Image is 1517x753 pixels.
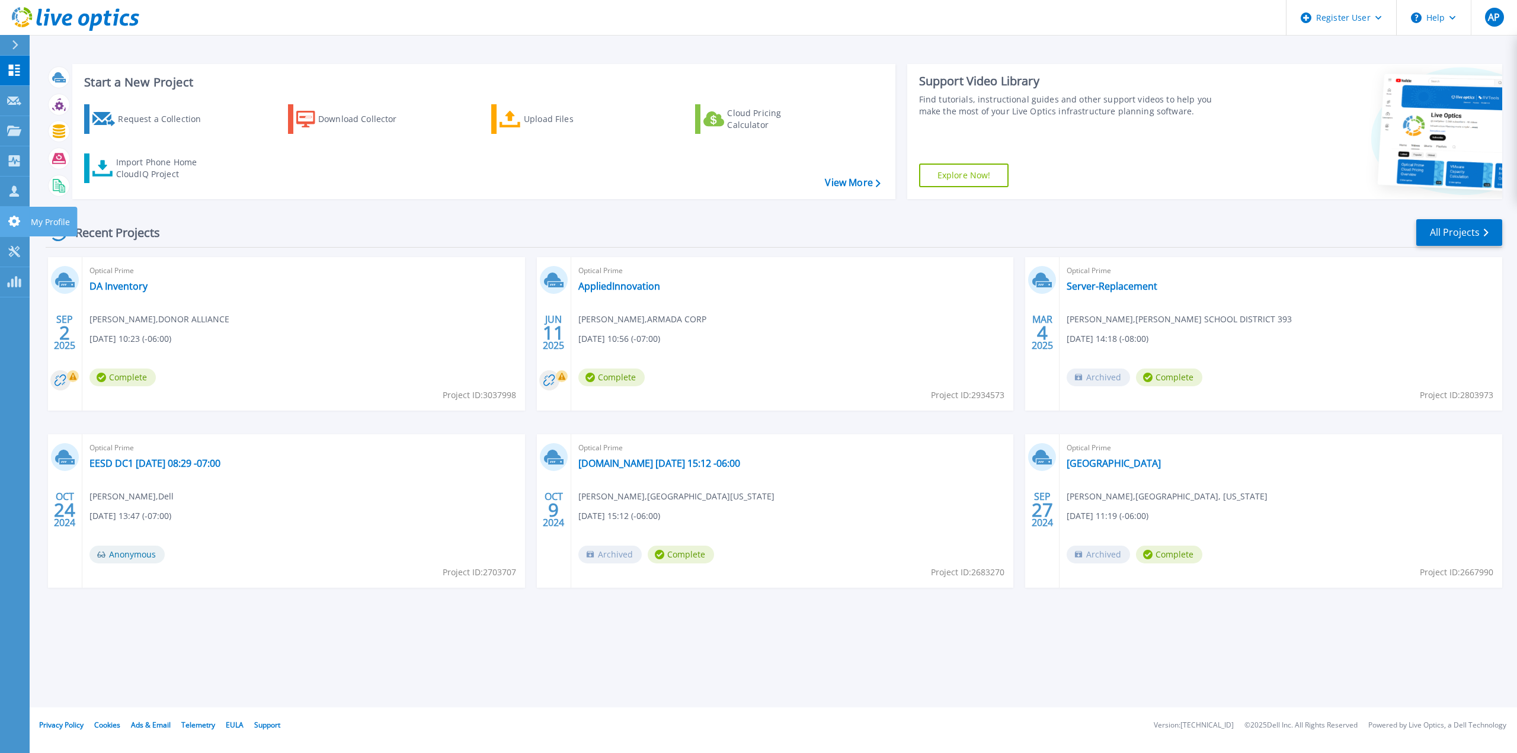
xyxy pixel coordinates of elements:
a: [DOMAIN_NAME] [DATE] 15:12 -06:00 [578,457,740,469]
span: Anonymous [89,546,165,563]
span: 4 [1037,328,1048,338]
a: [GEOGRAPHIC_DATA] [1067,457,1161,469]
a: View More [825,177,880,188]
span: [PERSON_NAME] , Dell [89,490,174,503]
span: Complete [578,369,645,386]
span: 24 [54,505,75,515]
span: Complete [1136,546,1202,563]
div: OCT 2024 [53,488,76,531]
span: Project ID: 2703707 [443,566,516,579]
span: AP [1488,12,1500,22]
div: Cloud Pricing Calculator [727,107,822,131]
div: Find tutorials, instructional guides and other support videos to help you make the most of your L... [919,94,1227,117]
span: 9 [548,505,559,515]
li: Version: [TECHNICAL_ID] [1154,722,1234,729]
span: Optical Prime [578,441,1007,454]
span: [DATE] 11:19 (-06:00) [1067,510,1148,523]
span: [PERSON_NAME] , [GEOGRAPHIC_DATA][US_STATE] [578,490,774,503]
span: Project ID: 2934573 [931,389,1004,402]
div: Download Collector [318,107,413,131]
div: Request a Collection [118,107,213,131]
span: Optical Prime [1067,441,1495,454]
span: Complete [1136,369,1202,386]
div: Upload Files [524,107,619,131]
span: [PERSON_NAME] , [PERSON_NAME] SCHOOL DISTRICT 393 [1067,313,1292,326]
span: [DATE] 13:47 (-07:00) [89,510,171,523]
span: Archived [1067,546,1130,563]
div: SEP 2024 [1031,488,1054,531]
span: Optical Prime [1067,264,1495,277]
div: JUN 2025 [542,311,565,354]
a: Cloud Pricing Calculator [695,104,827,134]
span: Project ID: 2803973 [1420,389,1493,402]
span: Project ID: 2667990 [1420,566,1493,579]
a: Privacy Policy [39,720,84,730]
h3: Start a New Project [84,76,880,89]
span: [DATE] 10:56 (-07:00) [578,332,660,345]
div: Recent Projects [46,218,176,247]
li: © 2025 Dell Inc. All Rights Reserved [1244,722,1358,729]
a: Cookies [94,720,120,730]
a: Request a Collection [84,104,216,134]
span: [PERSON_NAME] , DONOR ALLIANCE [89,313,229,326]
div: Import Phone Home CloudIQ Project [116,156,209,180]
span: 2 [59,328,70,338]
li: Powered by Live Optics, a Dell Technology [1368,722,1506,729]
div: SEP 2025 [53,311,76,354]
span: Project ID: 2683270 [931,566,1004,579]
span: [PERSON_NAME] , [GEOGRAPHIC_DATA], [US_STATE] [1067,490,1268,503]
a: All Projects [1416,219,1502,246]
a: Download Collector [288,104,420,134]
span: [DATE] 10:23 (-06:00) [89,332,171,345]
a: Ads & Email [131,720,171,730]
a: Support [254,720,280,730]
p: My Profile [31,207,70,238]
span: Archived [578,546,642,563]
div: Support Video Library [919,73,1227,89]
a: Server-Replacement [1067,280,1157,292]
span: [PERSON_NAME] , ARMADA CORP [578,313,706,326]
a: Upload Files [491,104,623,134]
a: Telemetry [181,720,215,730]
span: 27 [1032,505,1053,515]
div: OCT 2024 [542,488,565,531]
span: Complete [89,369,156,386]
span: Optical Prime [89,264,518,277]
span: Optical Prime [89,441,518,454]
span: 11 [543,328,564,338]
span: Project ID: 3037998 [443,389,516,402]
span: Complete [648,546,714,563]
a: Explore Now! [919,164,1009,187]
a: DA Inventory [89,280,148,292]
span: Archived [1067,369,1130,386]
a: EESD DC1 [DATE] 08:29 -07:00 [89,457,220,469]
span: [DATE] 14:18 (-08:00) [1067,332,1148,345]
span: Optical Prime [578,264,1007,277]
div: MAR 2025 [1031,311,1054,354]
a: EULA [226,720,244,730]
span: [DATE] 15:12 (-06:00) [578,510,660,523]
a: AppliedInnovation [578,280,660,292]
